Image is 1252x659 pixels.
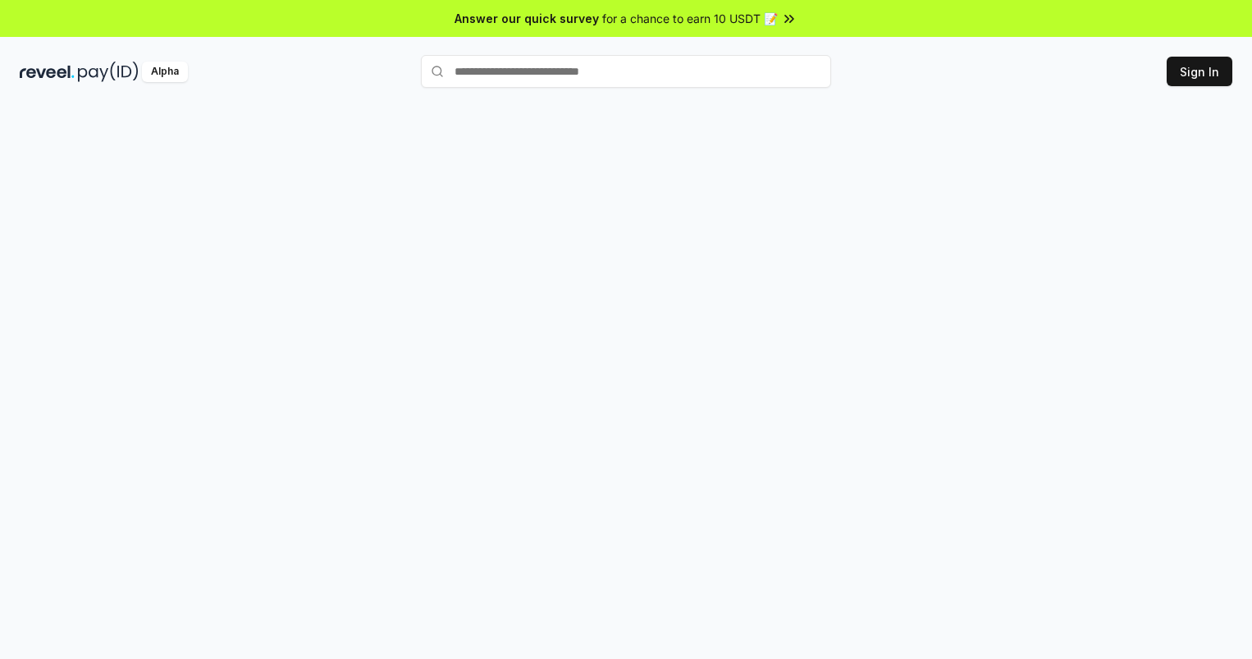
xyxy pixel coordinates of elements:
div: Alpha [142,62,188,82]
img: pay_id [78,62,139,82]
button: Sign In [1167,57,1232,86]
span: Answer our quick survey [455,10,599,27]
img: reveel_dark [20,62,75,82]
span: for a chance to earn 10 USDT 📝 [602,10,778,27]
